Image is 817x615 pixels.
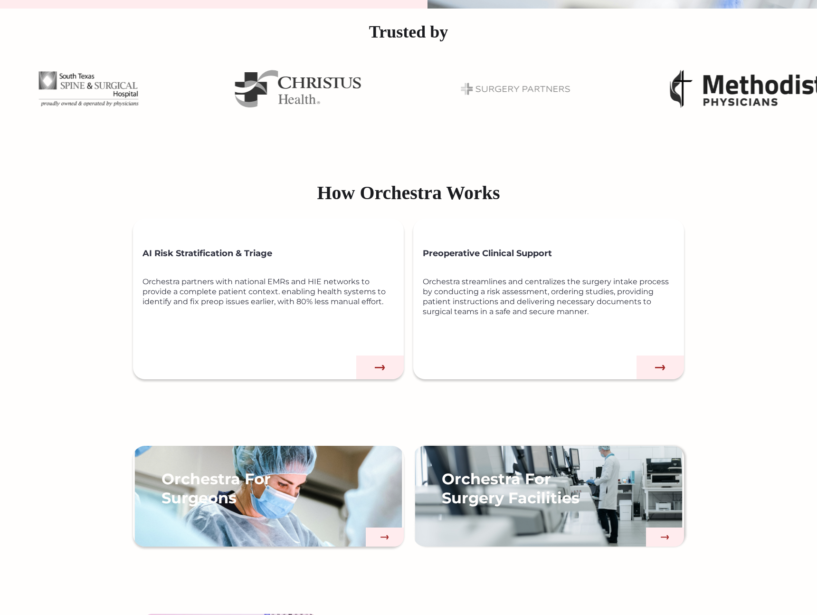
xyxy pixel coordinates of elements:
[442,470,591,508] h3: Orchestra For Surgery Facilities
[161,470,311,508] h3: Orchestra For Surgeons
[423,242,684,264] h3: Preoperative Clinical Support
[142,242,404,264] h3: AI Risk Stratification & Triage
[413,446,684,547] a: Orchestra For Surgery Facilities
[133,219,404,379] a: AI Risk Stratification & TriageOrchestra partners with national EMRs and HIE networks to provide ...
[133,446,404,547] a: Orchestra For Surgeons
[423,277,684,348] div: Orchestra streamlines and centralizes the surgery intake process by conducting a risk assessment,...
[142,277,404,348] div: Orchestra partners with national EMRs and HIE networks to provide a complete patient context. ena...
[413,219,684,379] a: Preoperative Clinical SupportOrchestra streamlines and centralizes the surgery intake process by ...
